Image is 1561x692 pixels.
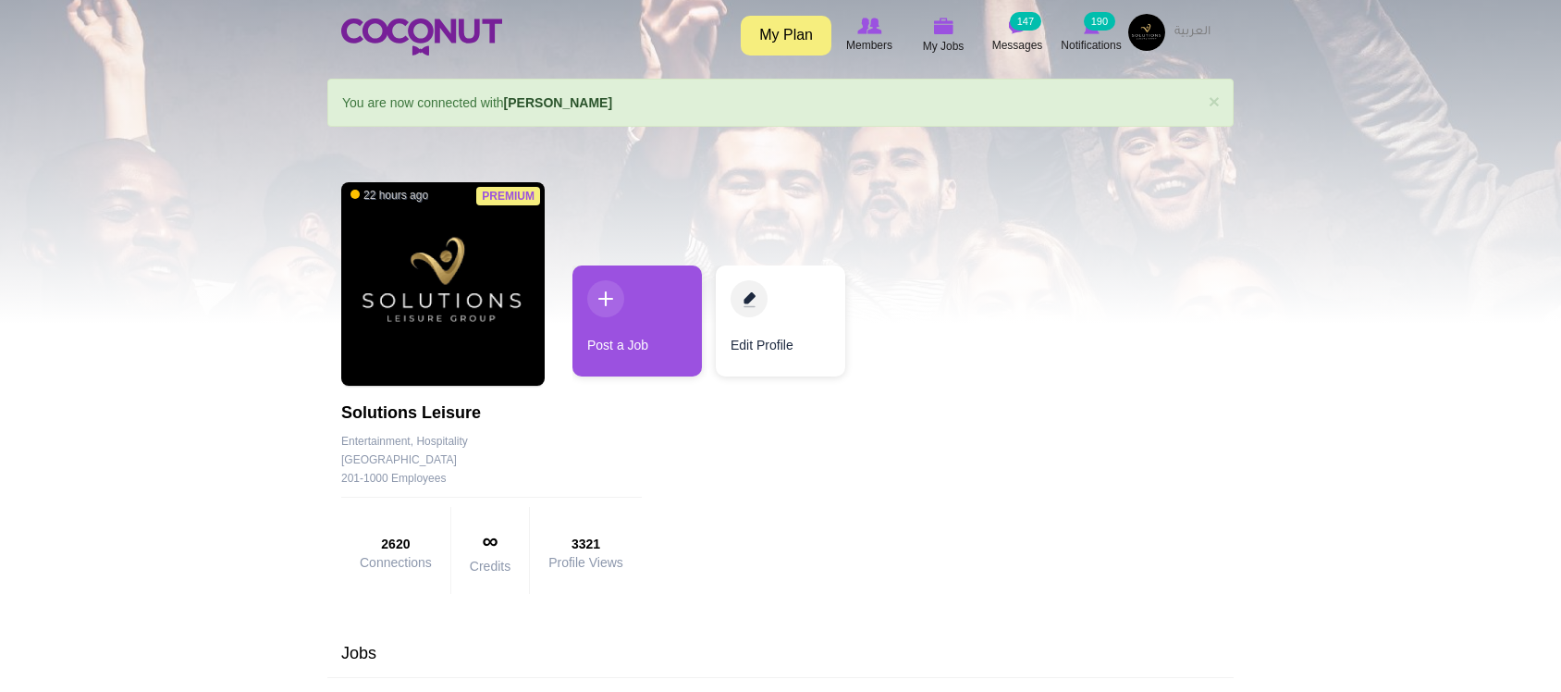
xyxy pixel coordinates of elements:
a: العربية [1165,14,1220,51]
a: 3321Profile Views [548,535,623,570]
a: Messages Messages 147 [980,14,1054,56]
a: × [1209,92,1220,111]
a: My Jobs My Jobs [906,14,980,57]
span: 22 hours ago [350,188,428,204]
a: Edit Profile [716,266,845,377]
small: 190 [1084,12,1115,31]
a: ∞Credits [470,525,510,574]
div: 1 / 2 [572,266,702,386]
span: Members [846,36,892,55]
div: [GEOGRAPHIC_DATA] [341,451,457,469]
img: Notifications [1084,18,1100,34]
img: Browse Members [857,18,881,34]
a: Browse Members Members [832,14,906,56]
div: You are now connected with [327,79,1234,127]
span: Messages [992,36,1043,55]
span: Notifications [1061,36,1121,55]
img: My Jobs [933,18,953,34]
span: ∞ [482,528,498,553]
small: 147 [1010,12,1041,31]
strong: 2620 [360,535,432,553]
span: Premium [476,187,540,205]
span: My Jobs [923,37,965,56]
h3: Jobs [332,645,1229,663]
a: Notifications Notifications 190 [1054,14,1128,56]
a: My Plan [741,16,831,56]
img: Messages [1008,18,1026,34]
a: [PERSON_NAME] [504,95,612,110]
div: 2 / 2 [716,266,845,386]
img: Home [341,19,502,56]
strong: 3321 [548,535,623,553]
div: Entertainment, Hospitality [341,432,642,451]
a: 2620Connections [360,535,432,570]
div: 201-1000 Employees [341,469,642,488]
h1: Solutions Leisure [341,404,642,423]
a: Post a Job [572,266,702,377]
